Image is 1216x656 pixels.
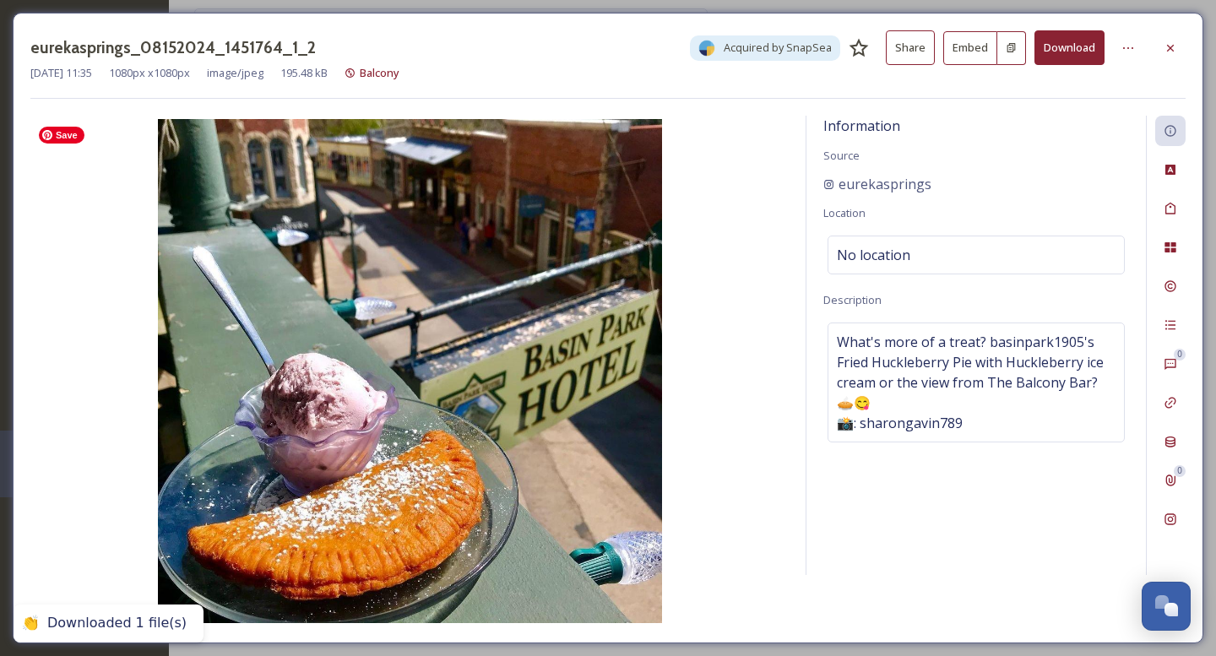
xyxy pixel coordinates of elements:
h3: eurekasprings_08152024_1451764_1_2 [30,35,316,60]
div: 👏 [22,615,39,632]
button: Open Chat [1142,582,1191,631]
span: What's more of a treat? basinpark1905's Fried Huckleberry Pie with Huckleberry ice cream or the v... [837,332,1116,433]
span: Information [823,117,900,135]
span: Source [823,148,860,163]
span: Description [823,292,882,307]
button: Download [1034,30,1105,65]
span: Save [39,127,84,144]
span: Location [823,205,866,220]
span: [DATE] 11:35 [30,65,92,81]
div: 0 [1174,349,1186,361]
a: eurekasprings [823,174,931,194]
img: snapsea-logo.png [698,40,715,57]
span: eurekasprings [839,174,931,194]
span: 1080 px x 1080 px [109,65,190,81]
button: Share [886,30,935,65]
span: Acquired by SnapSea [724,40,832,56]
button: Embed [943,31,997,65]
span: 195.48 kB [280,65,328,81]
img: d3c4e11b13452cd2a72a9813b1b4689a0e5ecb6de6a715f2eb59f18eaa5ab8b8.jpg [30,119,789,623]
div: 0 [1174,465,1186,477]
div: Downloaded 1 file(s) [47,615,187,632]
span: Balcony [360,65,399,80]
span: image/jpeg [207,65,263,81]
span: No location [837,245,910,265]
